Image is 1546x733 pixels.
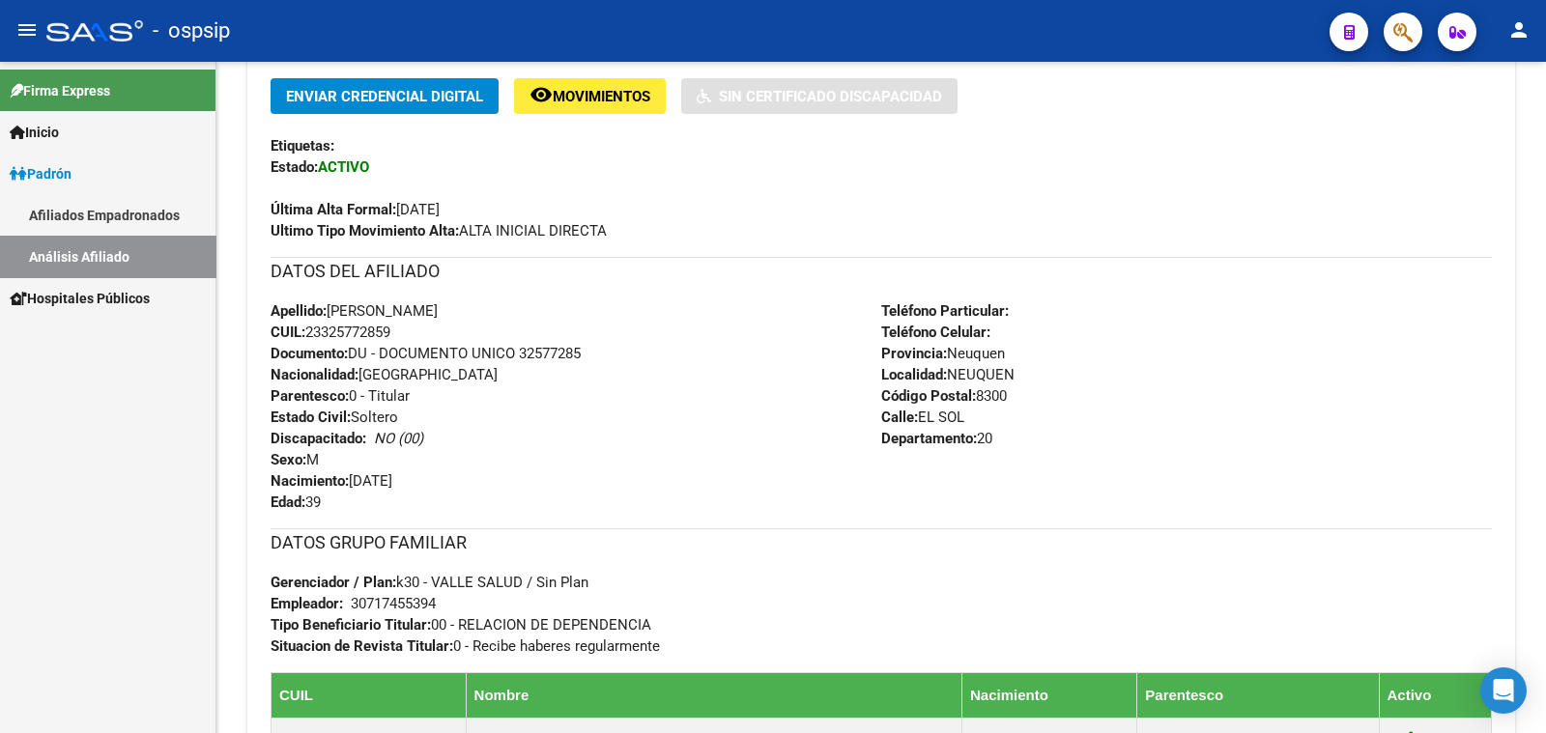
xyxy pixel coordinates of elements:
[1507,18,1531,42] mat-icon: person
[881,409,918,426] strong: Calle:
[681,78,958,114] button: Sin Certificado Discapacidad
[271,324,390,341] span: 23325772859
[271,493,321,511] span: 39
[271,430,366,447] strong: Discapacitado:
[514,78,666,114] button: Movimientos
[271,137,334,155] strong: Etiquetas:
[553,88,650,105] span: Movimientos
[271,493,305,511] strong: Edad:
[466,672,961,718] th: Nombre
[15,18,39,42] mat-icon: menu
[271,616,431,634] strong: Tipo Beneficiario Titular:
[881,366,1015,383] span: NEUQUEN
[881,409,964,426] span: EL SOL
[271,345,348,362] strong: Documento:
[881,345,947,362] strong: Provincia:
[271,258,1492,285] h3: DATOS DEL AFILIADO
[881,302,1009,320] strong: Teléfono Particular:
[272,672,467,718] th: CUIL
[271,574,588,591] span: k30 - VALLE SALUD / Sin Plan
[271,451,306,468] strong: Sexo:
[10,80,110,101] span: Firma Express
[271,222,607,240] span: ALTA INICIAL DIRECTA
[271,409,398,426] span: Soltero
[10,163,72,184] span: Padrón
[271,409,351,426] strong: Estado Civil:
[10,288,150,309] span: Hospitales Públicos
[271,637,660,655] span: 0 - Recibe haberes regularmente
[271,345,581,362] span: DU - DOCUMENTO UNICO 32577285
[271,387,410,405] span: 0 - Titular
[271,302,327,320] strong: Apellido:
[271,616,651,634] span: 00 - RELACION DE DEPENDENCIA
[881,430,977,447] strong: Departamento:
[1480,667,1527,714] div: Open Intercom Messenger
[881,387,976,405] strong: Código Postal:
[318,158,369,176] strong: ACTIVO
[271,302,438,320] span: [PERSON_NAME]
[881,430,992,447] span: 20
[10,122,59,143] span: Inicio
[271,222,459,240] strong: Ultimo Tipo Movimiento Alta:
[271,158,318,176] strong: Estado:
[881,324,990,341] strong: Teléfono Celular:
[271,201,440,218] span: [DATE]
[271,366,498,383] span: [GEOGRAPHIC_DATA]
[271,78,499,114] button: Enviar Credencial Digital
[271,637,453,655] strong: Situacion de Revista Titular:
[271,451,319,468] span: M
[881,345,1005,362] span: Neuquen
[530,83,553,106] mat-icon: remove_red_eye
[271,574,396,591] strong: Gerenciador / Plan:
[351,593,436,614] div: 30717455394
[271,472,349,490] strong: Nacimiento:
[271,366,358,383] strong: Nacionalidad:
[286,88,483,105] span: Enviar Credencial Digital
[719,88,942,105] span: Sin Certificado Discapacidad
[1137,672,1379,718] th: Parentesco
[153,10,230,52] span: - ospsip
[881,387,1007,405] span: 8300
[1379,672,1492,718] th: Activo
[881,366,947,383] strong: Localidad:
[271,387,349,405] strong: Parentesco:
[374,430,423,447] i: NO (00)
[961,672,1136,718] th: Nacimiento
[271,201,396,218] strong: Última Alta Formal:
[271,472,392,490] span: [DATE]
[271,595,343,612] strong: Empleador:
[271,529,1492,556] h3: DATOS GRUPO FAMILIAR
[271,324,305,341] strong: CUIL:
